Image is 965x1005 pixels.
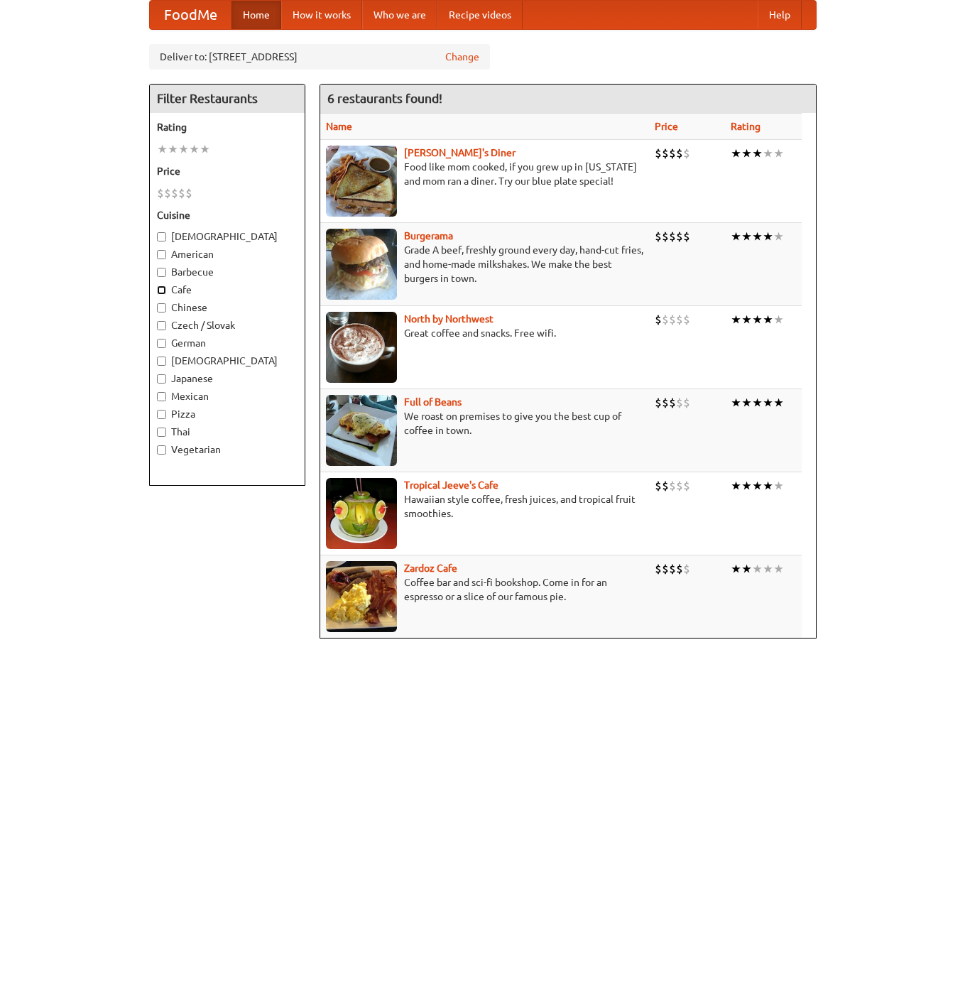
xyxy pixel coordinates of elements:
[683,561,690,577] li: $
[326,229,397,300] img: burgerama.jpg
[683,478,690,494] li: $
[669,561,676,577] li: $
[662,395,669,411] li: $
[655,312,662,327] li: $
[362,1,437,29] a: Who we are
[327,92,442,105] ng-pluralize: 6 restaurants found!
[157,354,298,368] label: [DEMOGRAPHIC_DATA]
[157,208,298,222] h5: Cuisine
[326,395,397,466] img: beans.jpg
[157,265,298,279] label: Barbecue
[676,561,683,577] li: $
[752,146,763,161] li: ★
[676,478,683,494] li: $
[763,229,773,244] li: ★
[655,478,662,494] li: $
[741,561,752,577] li: ★
[157,445,166,455] input: Vegetarian
[326,312,397,383] img: north.jpg
[200,141,210,157] li: ★
[157,232,166,241] input: [DEMOGRAPHIC_DATA]
[157,268,166,277] input: Barbecue
[676,312,683,327] li: $
[157,286,166,295] input: Cafe
[157,407,298,421] label: Pizza
[773,561,784,577] li: ★
[404,230,453,241] b: Burgerama
[326,478,397,549] img: jeeves.jpg
[655,229,662,244] li: $
[752,312,763,327] li: ★
[178,141,189,157] li: ★
[404,563,457,574] a: Zardoz Cafe
[669,146,676,161] li: $
[437,1,523,29] a: Recipe videos
[662,478,669,494] li: $
[157,442,298,457] label: Vegetarian
[157,392,166,401] input: Mexican
[683,395,690,411] li: $
[752,229,763,244] li: ★
[655,146,662,161] li: $
[741,229,752,244] li: ★
[404,396,462,408] b: Full of Beans
[662,561,669,577] li: $
[157,300,298,315] label: Chinese
[741,395,752,411] li: ★
[669,312,676,327] li: $
[683,312,690,327] li: $
[763,395,773,411] li: ★
[741,312,752,327] li: ★
[655,395,662,411] li: $
[763,561,773,577] li: ★
[676,229,683,244] li: $
[178,185,185,201] li: $
[752,478,763,494] li: ★
[731,478,741,494] li: ★
[731,561,741,577] li: ★
[763,312,773,327] li: ★
[326,121,352,132] a: Name
[157,164,298,178] h5: Price
[231,1,281,29] a: Home
[676,395,683,411] li: $
[157,339,166,348] input: German
[157,425,298,439] label: Thai
[157,141,168,157] li: ★
[157,428,166,437] input: Thai
[157,303,166,313] input: Chinese
[157,374,166,384] input: Japanese
[157,389,298,403] label: Mexican
[281,1,362,29] a: How it works
[150,85,305,113] h4: Filter Restaurants
[752,395,763,411] li: ★
[655,561,662,577] li: $
[683,229,690,244] li: $
[157,185,164,201] li: $
[157,318,298,332] label: Czech / Slovak
[326,160,643,188] p: Food like mom cooked, if you grew up in [US_STATE] and mom ran a diner. Try our blue plate special!
[773,146,784,161] li: ★
[662,229,669,244] li: $
[189,141,200,157] li: ★
[763,478,773,494] li: ★
[157,283,298,297] label: Cafe
[157,250,166,259] input: American
[669,395,676,411] li: $
[157,247,298,261] label: American
[164,185,171,201] li: $
[731,312,741,327] li: ★
[157,321,166,330] input: Czech / Slovak
[404,147,516,158] a: [PERSON_NAME]'s Diner
[404,479,498,491] b: Tropical Jeeve's Cafe
[669,229,676,244] li: $
[763,146,773,161] li: ★
[326,326,643,340] p: Great coffee and snacks. Free wifi.
[731,395,741,411] li: ★
[758,1,802,29] a: Help
[741,478,752,494] li: ★
[157,357,166,366] input: [DEMOGRAPHIC_DATA]
[662,146,669,161] li: $
[773,478,784,494] li: ★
